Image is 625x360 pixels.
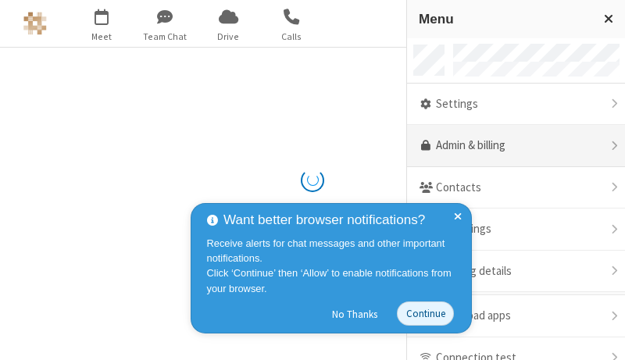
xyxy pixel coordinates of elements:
[23,12,47,35] img: Astra
[207,236,460,296] div: Receive alerts for chat messages and other important notifications. Click ‘Continue’ then ‘Allow’...
[324,301,386,326] button: No Thanks
[136,30,195,44] span: Team Chat
[407,84,625,126] div: Settings
[586,319,613,349] iframe: Chat
[199,30,258,44] span: Drive
[407,209,625,251] div: Recordings
[223,210,425,230] span: Want better browser notifications?
[262,30,321,44] span: Calls
[419,12,590,27] h3: Menu
[407,125,625,167] a: Admin & billing
[407,167,625,209] div: Contacts
[397,301,454,326] button: Continue
[73,30,131,44] span: Meet
[407,251,625,293] div: Meeting details
[407,295,625,337] div: Download apps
